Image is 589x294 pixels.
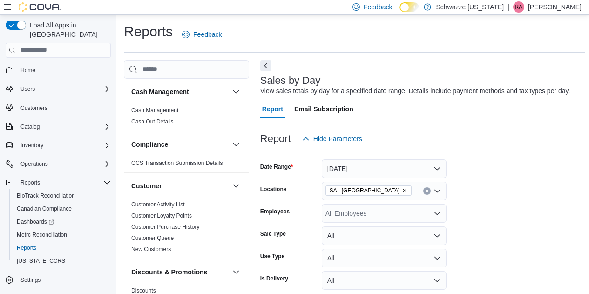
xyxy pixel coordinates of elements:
[20,104,47,112] span: Customers
[17,121,43,132] button: Catalog
[17,158,111,170] span: Operations
[294,100,353,118] span: Email Subscription
[124,105,249,131] div: Cash Management
[17,205,72,212] span: Canadian Compliance
[17,83,111,95] span: Users
[230,180,242,191] button: Customer
[13,216,58,227] a: Dashboards
[131,267,229,277] button: Discounts & Promotions
[2,120,115,133] button: Catalog
[17,177,111,188] span: Reports
[322,249,447,267] button: All
[260,230,286,238] label: Sale Type
[230,267,242,278] button: Discounts & Promotions
[13,190,79,201] a: BioTrack Reconciliation
[17,274,111,286] span: Settings
[19,2,61,12] img: Cova
[260,208,290,215] label: Employees
[260,86,570,96] div: View sales totals by day for a specified date range. Details include payment methods and tax type...
[20,276,41,284] span: Settings
[13,203,111,214] span: Canadian Compliance
[423,187,431,195] button: Clear input
[131,140,168,149] h3: Compliance
[17,140,111,151] span: Inventory
[322,159,447,178] button: [DATE]
[260,275,288,282] label: Is Delivery
[131,181,162,191] h3: Customer
[9,241,115,254] button: Reports
[131,160,223,166] a: OCS Transaction Submission Details
[17,158,52,170] button: Operations
[17,192,75,199] span: BioTrack Reconciliation
[230,139,242,150] button: Compliance
[17,65,39,76] a: Home
[322,271,447,290] button: All
[17,121,111,132] span: Catalog
[131,201,185,208] span: Customer Activity List
[17,140,47,151] button: Inventory
[13,242,40,253] a: Reports
[131,224,200,230] a: Customer Purchase History
[17,244,36,252] span: Reports
[325,185,412,196] span: SA - Denver
[2,101,115,115] button: Customers
[17,218,54,226] span: Dashboards
[260,185,287,193] label: Locations
[330,186,400,195] span: SA - [GEOGRAPHIC_DATA]
[178,25,225,44] a: Feedback
[131,287,156,294] a: Discounts
[260,60,271,71] button: Next
[20,142,43,149] span: Inventory
[9,215,115,228] a: Dashboards
[131,181,229,191] button: Customer
[13,255,111,267] span: Washington CCRS
[2,82,115,96] button: Users
[515,1,523,13] span: RA
[433,210,441,217] button: Open list of options
[260,253,284,260] label: Use Type
[433,187,441,195] button: Open list of options
[17,103,51,114] a: Customers
[2,176,115,189] button: Reports
[260,133,291,144] h3: Report
[9,202,115,215] button: Canadian Compliance
[17,102,111,114] span: Customers
[131,246,171,253] span: New Customers
[131,212,192,219] a: Customer Loyalty Points
[260,163,293,171] label: Date Range
[262,100,283,118] span: Report
[131,87,189,96] h3: Cash Management
[508,1,509,13] p: |
[131,118,174,125] a: Cash Out Details
[13,242,111,253] span: Reports
[230,86,242,97] button: Cash Management
[131,107,178,114] a: Cash Management
[131,140,229,149] button: Compliance
[13,216,111,227] span: Dashboards
[131,267,207,277] h3: Discounts & Promotions
[13,190,111,201] span: BioTrack Reconciliation
[528,1,582,13] p: [PERSON_NAME]
[124,157,249,172] div: Compliance
[2,273,115,287] button: Settings
[17,83,39,95] button: Users
[364,2,392,12] span: Feedback
[17,177,44,188] button: Reports
[193,30,222,39] span: Feedback
[2,139,115,152] button: Inventory
[399,12,400,13] span: Dark Mode
[131,235,174,241] a: Customer Queue
[131,87,229,96] button: Cash Management
[2,63,115,77] button: Home
[20,67,35,74] span: Home
[131,246,171,253] a: New Customers
[260,75,321,86] h3: Sales by Day
[298,130,366,148] button: Hide Parameters
[131,201,185,208] a: Customer Activity List
[402,188,407,193] button: Remove SA - Denver from selection in this group
[20,85,35,93] span: Users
